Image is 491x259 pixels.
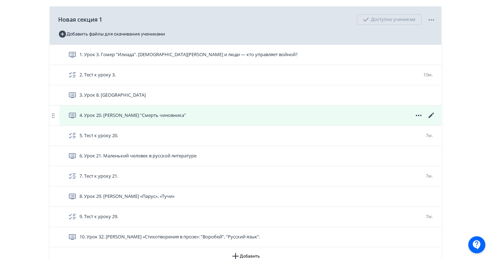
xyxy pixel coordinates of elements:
[50,65,441,85] div: 2. Тест к уроку 3.10м.
[79,112,186,119] span: 4. Урок 20. А.П. Чехов "Смерть чиновника"
[79,152,197,160] span: 6. Урок 21. Маленький человек в русской литературе
[426,132,433,139] span: 7м.
[50,106,441,126] div: 4. Урок 20. [PERSON_NAME] "Смерть чиновника"
[79,213,118,220] span: 9. Тест к уроку 29.
[50,166,441,187] div: 7. Тест к уроку 21.7м.
[79,193,175,200] span: 8. Урок 29. М.Ю. Лермонтов «Парус», «Тучи»
[79,92,146,99] span: 3. Урок 8. Калевала
[79,233,260,241] span: 10. Урок 32. И.С. Тургенев «Стихотворения в прозе»: “Воробей”, “Русский язык”.
[423,71,433,78] span: 10м.
[79,173,118,180] span: 7. Тест к уроку 21.
[426,173,433,179] span: 7м.
[50,146,441,166] div: 6. Урок 21. Маленький человек в русской литературе
[79,132,118,139] span: 5. Тест к уроку 20.
[79,71,116,79] span: 2. Тест к уроку 3.
[50,126,441,146] div: 5. Тест к уроку 20.7м.
[357,14,421,25] div: Доступно ученикам
[50,187,441,207] div: 8. Урок 29. [PERSON_NAME] «Парус», «Тучи»
[79,51,298,58] span: 1. Урок 3. Гомер “Илиада”. Боги Олимпа и люди — кто управляет войной?
[50,207,441,227] div: 9. Тест к уроку 29.7м.
[58,28,165,40] button: Добавить файлы для скачивания учениками
[426,213,433,220] span: 7м.
[50,227,441,247] div: 10. Урок 32. [PERSON_NAME] «Стихотворения в прозе»: “Воробей”, “Русский язык”.
[58,15,102,24] span: Новая секция 1
[50,45,441,65] div: 1. Урок 3. Гомер “Илиада”. [DEMOGRAPHIC_DATA][PERSON_NAME] и люди — кто управляет войной?
[50,85,441,106] div: 3. Урок 8. [GEOGRAPHIC_DATA]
